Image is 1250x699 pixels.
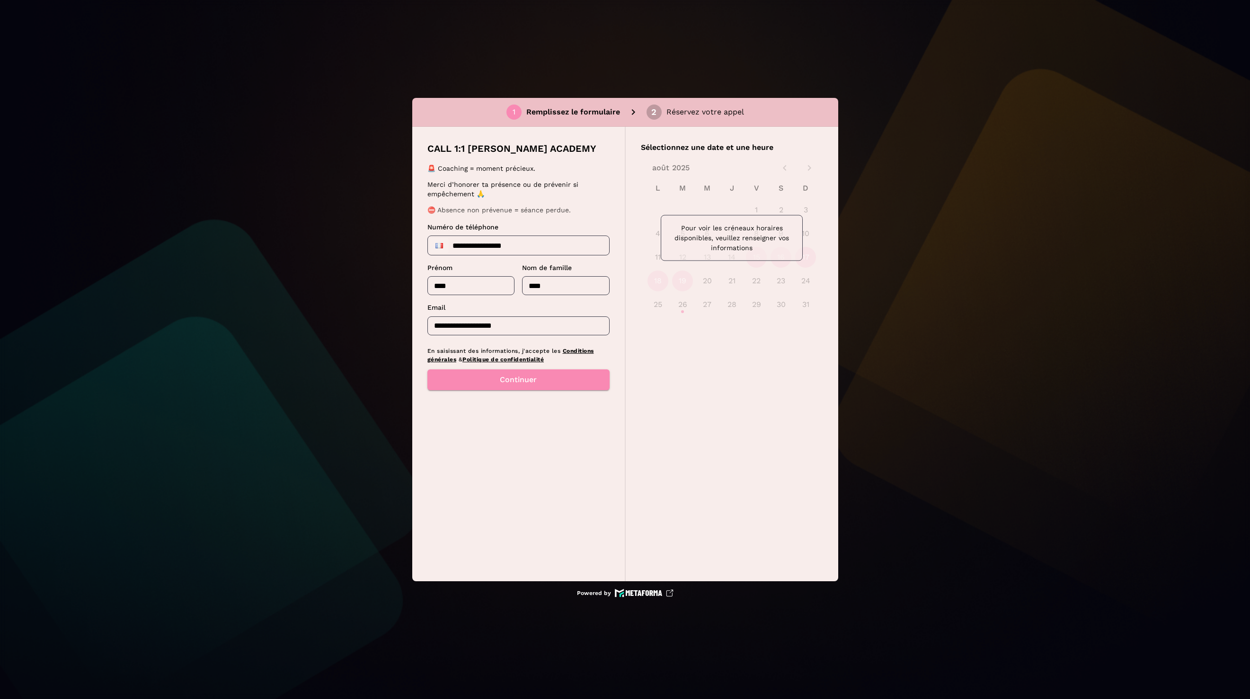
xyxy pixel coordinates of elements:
a: Conditions générales [427,348,594,363]
p: 🚨 Coaching = moment précieux. [427,164,607,173]
p: En saisissant des informations, j'accepte les [427,347,610,364]
p: Réservez votre appel [666,106,744,118]
a: Politique de confidentialité [462,356,544,363]
button: Continuer [427,369,610,390]
span: Prénom [427,264,452,271]
p: CALL 1:1 [PERSON_NAME] ACADEMY [427,142,596,155]
p: Powered by [577,589,611,597]
p: ⛔ Absence non prévenue = séance perdue. [427,205,607,215]
div: 1 [513,108,515,116]
p: Remplissez le formulaire [526,106,620,118]
div: 2 [651,108,656,116]
div: France: + 33 [430,238,449,253]
p: Merci d’honorer ta présence ou de prévenir si empêchement 🙏 [427,180,607,199]
p: Pour voir les créneaux horaires disponibles, veuillez renseigner vos informations [669,223,795,253]
span: Numéro de téléphone [427,223,498,231]
span: & [459,356,463,363]
span: Email [427,304,445,311]
a: Powered by [577,589,674,597]
span: Nom de famille [522,264,572,271]
p: Sélectionnez une date et une heure [641,142,823,153]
